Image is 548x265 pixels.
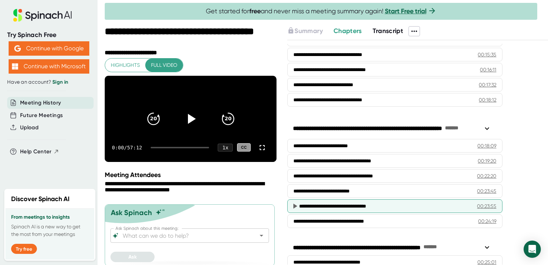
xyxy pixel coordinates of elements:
button: Transcript [373,26,403,36]
img: Aehbyd4JwY73AAAAAElFTkSuQmCC [14,45,21,52]
button: Highlights [105,59,146,72]
div: 00:22:20 [477,172,496,180]
span: Transcript [373,27,403,35]
span: Chapters [334,27,362,35]
span: Full video [151,61,177,70]
b: free [249,7,261,15]
h3: From meetings to insights [11,214,89,220]
span: Ask [128,254,137,260]
span: Summary [294,27,322,35]
div: Upgrade to access [287,26,333,36]
div: 0:00 / 57:12 [112,145,142,150]
div: 00:18:12 [479,96,496,103]
button: Upload [20,124,38,132]
button: Future Meetings [20,111,63,120]
span: Highlights [111,61,140,70]
h2: Discover Spinach AI [11,194,70,204]
a: Sign in [52,79,68,85]
button: Full video [145,59,183,72]
div: Try Spinach Free [7,31,90,39]
div: 00:24:19 [478,218,496,225]
div: 1 x [218,144,233,152]
span: Get started for and never miss a meeting summary again! [206,7,436,15]
div: 00:23:55 [477,203,496,210]
div: 00:16:11 [480,66,496,73]
div: 00:17:32 [479,81,496,88]
div: CC [237,143,251,152]
div: Open Intercom Messenger [524,241,541,258]
button: Meeting History [20,99,61,107]
button: Continue with Google [9,41,89,56]
button: Ask [110,252,155,262]
button: Chapters [334,26,362,36]
span: Help Center [20,148,52,156]
div: Ask Spinach [111,208,152,217]
button: Continue with Microsoft [9,59,89,74]
button: Help Center [20,148,59,156]
div: 00:15:35 [478,51,496,58]
div: 00:23:45 [477,187,496,195]
button: Summary [287,26,322,36]
button: Open [256,231,266,241]
div: Have an account? [7,79,90,85]
p: Spinach AI is a new way to get the most from your meetings [11,223,89,238]
div: Meeting Attendees [105,171,278,179]
button: Try free [11,244,37,254]
div: 00:19:20 [478,157,496,164]
input: What can we do to help? [121,231,246,241]
div: 00:18:09 [477,142,496,149]
a: Start Free trial [385,7,426,15]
